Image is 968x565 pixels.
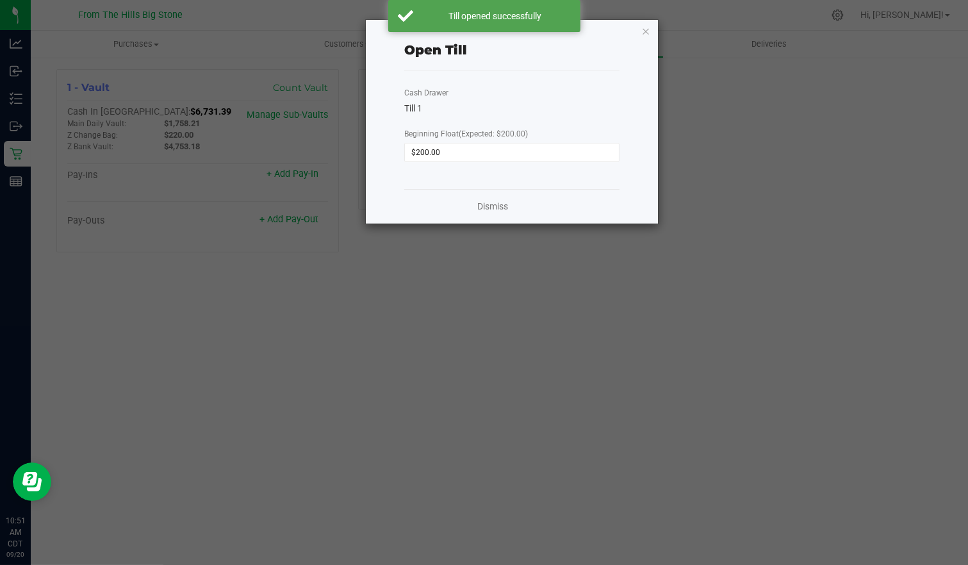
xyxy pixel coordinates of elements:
a: Dismiss [477,200,508,213]
div: Till 1 [404,102,619,115]
label: Cash Drawer [404,87,448,99]
span: (Expected: $200.00) [459,129,528,138]
span: Beginning Float [404,129,528,138]
div: Open Till [404,40,467,60]
iframe: Resource center [13,463,51,501]
div: Till opened successfully [420,10,571,22]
